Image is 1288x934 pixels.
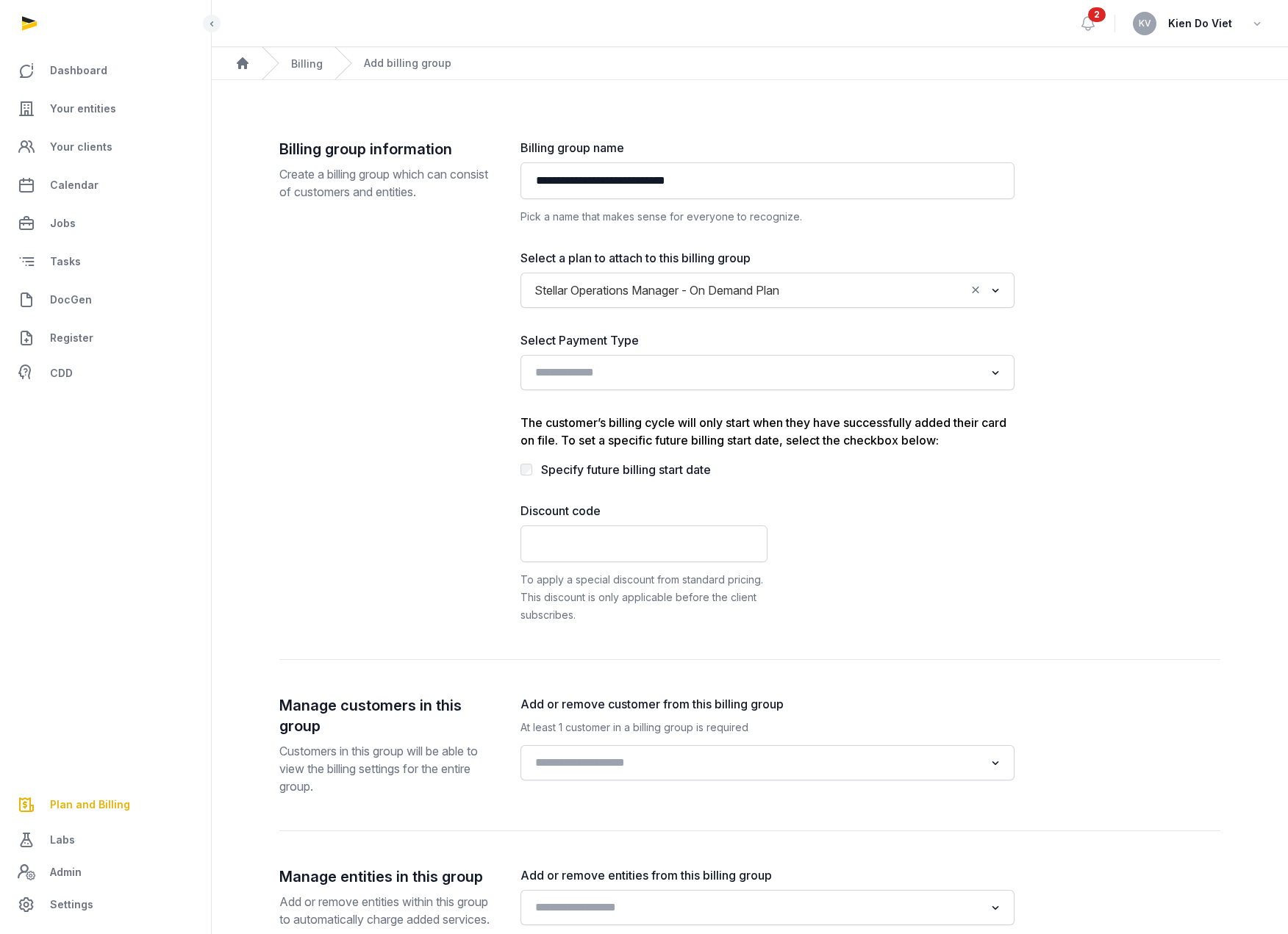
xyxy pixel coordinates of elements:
label: Select a plan to attach to this billing group [520,249,1015,267]
a: Dashboard [12,53,199,88]
div: Add billing group [364,56,451,71]
p: Create a billing group which can consist of customers and entities. [279,165,497,201]
span: Jobs [50,215,76,232]
span: Calendar [50,176,99,194]
span: Your entities [50,100,116,118]
input: Search for option [529,362,984,383]
a: Calendar [12,168,199,203]
span: Kien Do Viet [1168,15,1232,32]
span: Dashboard [50,62,107,79]
a: Register [12,320,199,356]
span: KV [1139,19,1151,28]
p: Add or remove entities within this group to automatically charge added services. [279,893,497,928]
span: Your clients [50,138,112,156]
h2: Manage customers in this group [279,695,497,736]
input: Search for option [529,897,984,918]
input: Search for option [529,752,984,773]
div: To apply a special discount from standard pricing. This discount is only applicable before the cl... [520,571,768,624]
a: Your entities [12,91,199,126]
span: Tasks [50,253,81,270]
a: Labs [12,822,199,858]
div: Search for option [528,277,1007,303]
button: Clear Selected [969,280,982,301]
h2: Billing group information [279,139,497,159]
a: Your clients [12,129,199,165]
a: DocGen [12,282,199,317]
span: Stellar Operations Manager - On Demand Plan [531,280,783,301]
div: Pick a name that makes sense for everyone to recognize. [520,208,1015,226]
input: Search for option [786,280,965,301]
label: Add or remove customer from this billing group [520,695,1015,713]
label: Discount code [520,502,768,520]
label: Add or remove entities from this billing group [520,866,1015,884]
a: Settings [12,887,199,922]
a: Billing [291,57,323,70]
h2: Manage entities in this group [279,866,497,887]
button: KV [1133,12,1156,35]
a: CDD [12,359,199,388]
label: Billing group name [520,139,1015,157]
span: CDD [50,364,73,382]
label: Specify future billing start date [541,462,711,477]
nav: Breadcrumb [212,47,1288,80]
span: DocGen [50,291,92,309]
div: Search for option [528,894,1007,921]
div: Search for option [528,750,1007,776]
label: Select Payment Type [520,331,1015,349]
div: The customer’s billing cycle will only start when they have successfully added their card on file... [520,414,1015,449]
span: Register [50,329,93,347]
span: Plan and Billing [50,796,130,813]
a: Plan and Billing [12,787,199,822]
a: Tasks [12,244,199,279]
p: Customers in this group will be able to view the billing settings for the entire group. [279,742,497,795]
div: At least 1 customer in a billing group is required [520,719,1015,736]
div: Search for option [528,359,1007,386]
a: Admin [12,858,199,887]
span: Admin [50,863,82,881]
span: 2 [1088,7,1106,22]
a: Jobs [12,206,199,241]
span: Labs [50,831,75,849]
span: Settings [50,896,93,913]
